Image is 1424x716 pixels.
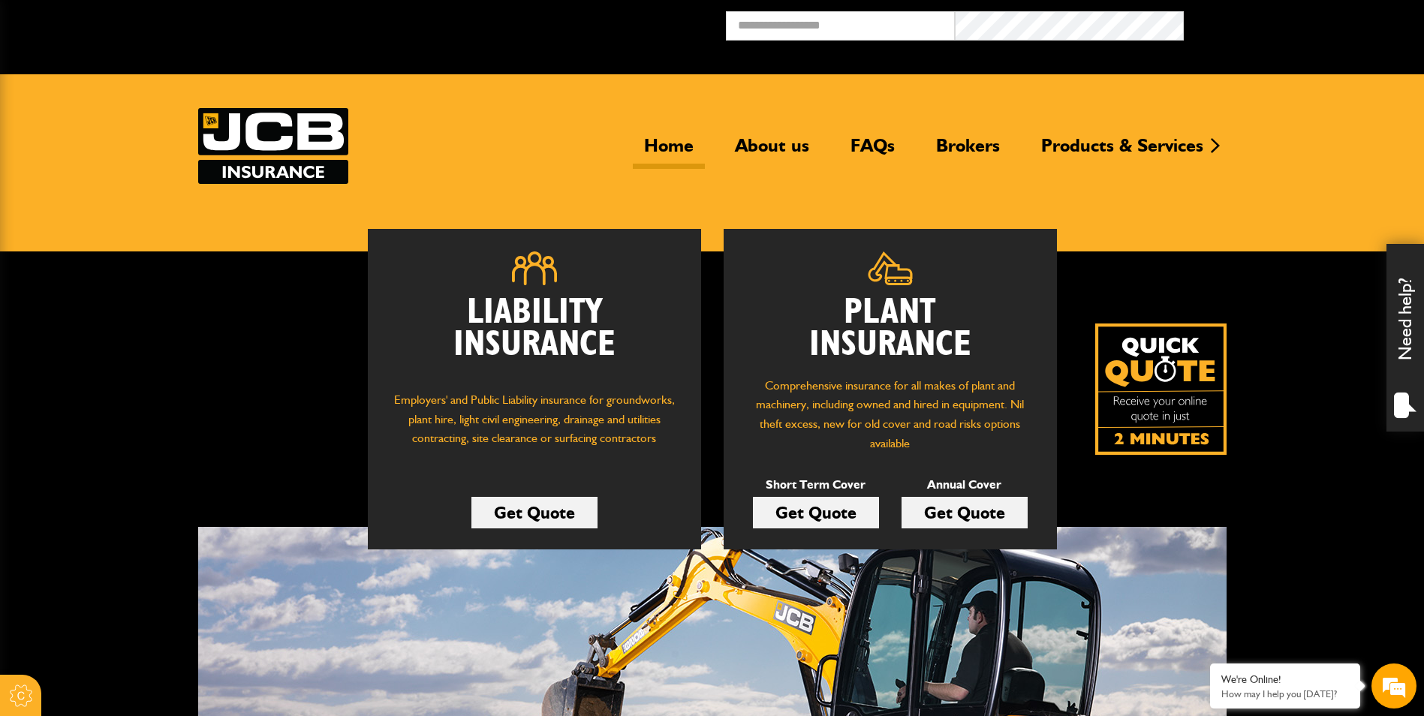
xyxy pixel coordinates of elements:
img: JCB Insurance Services logo [198,108,348,184]
img: Quick Quote [1095,323,1227,455]
a: Get Quote [471,497,598,528]
h2: Liability Insurance [390,296,679,376]
div: Need help? [1386,244,1424,432]
button: Broker Login [1184,11,1413,35]
a: FAQs [839,134,906,169]
a: JCB Insurance Services [198,108,348,184]
p: How may I help you today? [1221,688,1349,699]
p: Employers' and Public Liability insurance for groundworks, plant hire, light civil engineering, d... [390,390,679,462]
a: About us [724,134,820,169]
a: Brokers [925,134,1011,169]
a: Home [633,134,705,169]
a: Products & Services [1030,134,1215,169]
h2: Plant Insurance [746,296,1034,361]
p: Short Term Cover [753,475,879,495]
a: Get Quote [753,497,879,528]
div: We're Online! [1221,673,1349,686]
p: Annual Cover [902,475,1028,495]
a: Get Quote [902,497,1028,528]
p: Comprehensive insurance for all makes of plant and machinery, including owned and hired in equipm... [746,376,1034,453]
a: Get your insurance quote isn just 2-minutes [1095,323,1227,455]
